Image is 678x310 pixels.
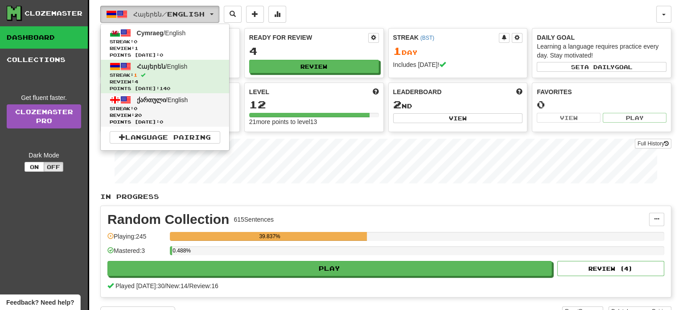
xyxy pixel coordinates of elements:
div: Playing: 245 [107,232,165,247]
button: View [537,113,600,123]
button: Add sentence to collection [246,6,264,23]
span: This week in points, UTC [516,87,522,96]
button: Play [107,261,552,276]
div: 12 [249,99,379,110]
a: (BST) [420,35,434,41]
span: 0 [134,39,137,44]
button: Search sentences [224,6,242,23]
span: ქართული [137,96,166,103]
div: Random Collection [107,213,229,226]
a: ქართული/EnglishStreak:0 Review:20Points [DATE]:0 [101,93,229,127]
div: Favorites [537,87,666,96]
span: Points [DATE]: 0 [110,119,220,125]
button: On [25,162,44,172]
span: / [164,282,166,289]
div: Ready for Review [249,33,368,42]
button: Play [603,113,666,123]
div: 39.837% [173,232,367,241]
div: nd [393,99,523,111]
span: Cymraeg [137,29,164,37]
button: Review (4) [557,261,664,276]
span: 1 [134,72,137,78]
span: 2 [393,98,402,111]
span: Հայերեն / English [133,10,205,18]
button: Full History [635,139,671,149]
span: / [188,282,189,289]
span: Level [249,87,269,96]
span: Leaderboard [393,87,442,96]
span: Review: 16 [189,282,218,289]
button: More stats [268,6,286,23]
p: In Progress [100,192,671,201]
div: Clozemaster [25,9,82,18]
button: Review [249,60,379,73]
span: Streak: [110,72,220,79]
button: View [393,113,523,123]
span: Points [DATE]: 140 [110,85,220,92]
div: Day [393,45,523,57]
a: ClozemasterPro [7,104,81,128]
button: Seta dailygoal [537,62,666,72]
div: Streak [393,33,499,42]
span: / English [137,63,188,70]
span: Streak: [110,105,220,112]
span: Streak: [110,38,220,45]
a: Language Pairing [110,131,220,144]
div: Learning a language requires practice every day. Stay motivated! [537,42,666,60]
div: Daily Goal [537,33,666,42]
span: Review: 4 [110,79,220,85]
div: Get fluent faster. [7,93,81,102]
span: / English [137,96,188,103]
div: Mastered: 3 [107,246,165,261]
span: 1 [393,45,402,57]
span: New: 14 [166,282,187,289]
a: Հայերեն/EnglishStreak:1 Review:4Points [DATE]:140 [101,60,229,93]
div: 21 more points to level 13 [249,117,379,126]
div: 0 [537,99,666,110]
div: 615 Sentences [234,215,274,224]
span: Points [DATE]: 0 [110,52,220,58]
span: Հայերեն [137,63,165,70]
button: Հայերեն/English [100,6,219,23]
a: Cymraeg/EnglishStreak:0 Review:1Points [DATE]:0 [101,26,229,60]
span: Played [DATE]: 30 [115,282,164,289]
div: Dark Mode [7,151,81,160]
span: Score more points to level up [373,87,379,96]
span: Review: 1 [110,45,220,52]
div: 4 [249,45,379,57]
span: a daily [584,64,615,70]
div: Includes [DATE]! [393,60,523,69]
span: 0 [134,106,137,111]
span: Review: 20 [110,112,220,119]
span: / English [137,29,186,37]
span: Open feedback widget [6,298,74,307]
button: Off [44,162,63,172]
